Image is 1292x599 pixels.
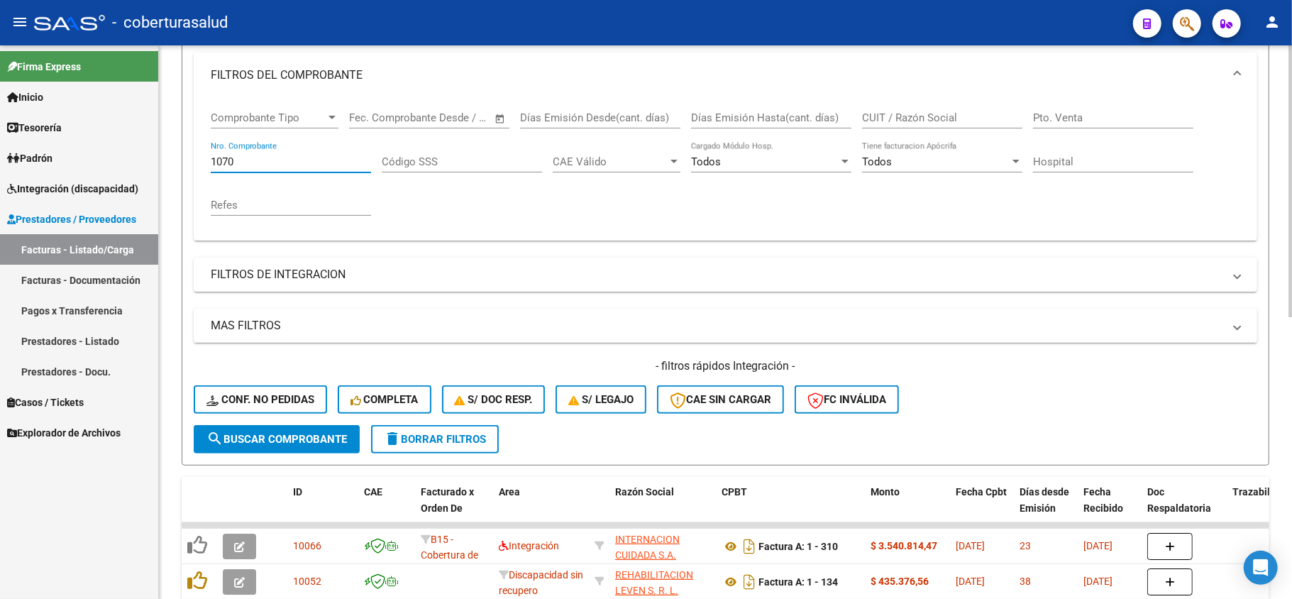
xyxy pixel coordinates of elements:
[657,385,784,414] button: CAE SIN CARGAR
[722,486,747,498] span: CPBT
[615,569,693,597] span: REHABILITACION LEVEN S. R. L.
[950,477,1014,539] datatable-header-cell: Fecha Cpbt
[415,477,493,539] datatable-header-cell: Facturado x Orden De
[807,393,886,406] span: FC Inválida
[758,576,838,588] strong: Factura A: 1 - 134
[1020,540,1031,551] span: 23
[553,155,668,168] span: CAE Válido
[1232,486,1290,498] span: Trazabilidad
[670,393,771,406] span: CAE SIN CARGAR
[7,59,81,75] span: Firma Express
[556,385,646,414] button: S/ legajo
[194,358,1257,374] h4: - filtros rápidos Integración -
[421,534,478,578] span: B15 - Cobertura de Salud
[358,477,415,539] datatable-header-cell: CAE
[862,155,892,168] span: Todos
[956,540,985,551] span: [DATE]
[1264,13,1281,31] mat-icon: person
[7,395,84,410] span: Casos / Tickets
[1020,576,1031,587] span: 38
[349,111,407,124] input: Fecha inicio
[493,477,589,539] datatable-header-cell: Area
[865,477,950,539] datatable-header-cell: Monto
[7,89,43,105] span: Inicio
[1020,486,1069,514] span: Días desde Emisión
[350,393,419,406] span: Completa
[1014,477,1078,539] datatable-header-cell: Días desde Emisión
[287,477,358,539] datatable-header-cell: ID
[740,535,758,558] i: Descargar documento
[609,477,716,539] datatable-header-cell: Razón Social
[194,425,360,454] button: Buscar Comprobante
[384,430,401,447] mat-icon: delete
[871,486,900,498] span: Monto
[499,569,583,597] span: Discapacidad sin recupero
[211,111,326,124] span: Comprobante Tipo
[1142,477,1227,539] datatable-header-cell: Doc Respaldatoria
[499,486,520,498] span: Area
[1078,477,1142,539] datatable-header-cell: Fecha Recibido
[11,13,28,31] mat-icon: menu
[956,486,1007,498] span: Fecha Cpbt
[1147,486,1211,514] span: Doc Respaldatoria
[194,98,1257,241] div: FILTROS DEL COMPROBANTE
[1083,540,1112,551] span: [DATE]
[691,155,721,168] span: Todos
[211,267,1223,282] mat-panel-title: FILTROS DE INTEGRACION
[956,576,985,587] span: [DATE]
[615,486,674,498] span: Razón Social
[455,393,533,406] span: S/ Doc Resp.
[211,67,1223,83] mat-panel-title: FILTROS DEL COMPROBANTE
[194,258,1257,292] mat-expansion-panel-header: FILTROS DE INTEGRACION
[871,540,937,551] strong: $ 3.540.814,47
[7,120,62,136] span: Tesorería
[338,385,431,414] button: Completa
[419,111,488,124] input: Fecha fin
[615,532,710,561] div: 30715254243
[492,111,509,127] button: Open calendar
[7,150,53,166] span: Padrón
[293,576,321,587] span: 10052
[716,477,865,539] datatable-header-cell: CPBT
[7,211,136,227] span: Prestadores / Proveedores
[206,393,314,406] span: Conf. no pedidas
[7,181,138,197] span: Integración (discapacidad)
[211,318,1223,334] mat-panel-title: MAS FILTROS
[206,430,223,447] mat-icon: search
[568,393,634,406] span: S/ legajo
[194,309,1257,343] mat-expansion-panel-header: MAS FILTROS
[740,571,758,593] i: Descargar documento
[194,385,327,414] button: Conf. no pedidas
[1083,576,1112,587] span: [DATE]
[442,385,546,414] button: S/ Doc Resp.
[384,433,486,446] span: Borrar Filtros
[206,433,347,446] span: Buscar Comprobante
[795,385,899,414] button: FC Inválida
[293,540,321,551] span: 10066
[194,53,1257,98] mat-expansion-panel-header: FILTROS DEL COMPROBANTE
[615,567,710,597] div: 30717191656
[1244,551,1278,585] div: Open Intercom Messenger
[364,486,382,498] span: CAE
[371,425,499,454] button: Borrar Filtros
[421,486,474,514] span: Facturado x Orden De
[615,534,680,561] span: INTERNACION CUIDADA S.A.
[293,486,302,498] span: ID
[871,576,929,587] strong: $ 435.376,56
[499,540,559,551] span: Integración
[7,425,121,441] span: Explorador de Archivos
[758,541,838,552] strong: Factura A: 1 - 310
[112,7,228,38] span: - coberturasalud
[1083,486,1123,514] span: Fecha Recibido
